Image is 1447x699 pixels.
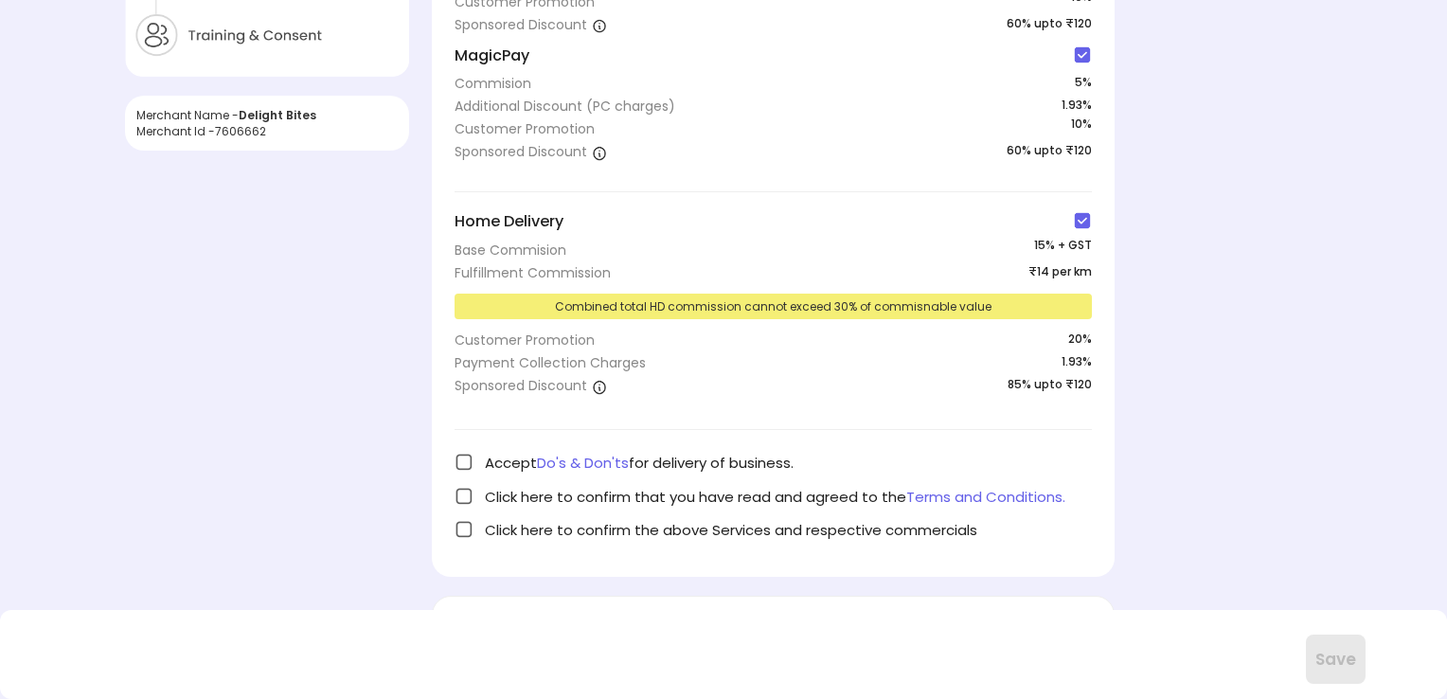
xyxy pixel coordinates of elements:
[136,123,398,139] div: Merchant Id - 7606662
[455,97,675,116] div: Additional Discount (PC charges)
[1073,211,1092,230] img: check
[455,376,607,395] div: Sponsored Discount
[455,487,473,506] img: check
[1034,237,1092,260] span: 15 % + GST
[592,18,607,33] img: a1isth1TvIaw5-r4PTQNnx6qH7hW1RKYA7fi6THaHSkdiamaZazZcPW6JbVsfR8_gv9BzWgcW1PiHueWjVd6jXxw-cSlbelae...
[455,353,646,372] div: Payment Collection Charges
[455,119,595,138] div: Customer Promotion
[1007,15,1092,34] span: 60% upto ₹120
[1028,263,1092,282] span: ₹14 per km
[455,294,1092,319] div: Combined total HD commission cannot exceed 30% of commisnable value
[592,379,607,394] img: a1isth1TvIaw5-r4PTQNnx6qH7hW1RKYA7fi6THaHSkdiamaZazZcPW6JbVsfR8_gv9BzWgcW1PiHueWjVd6jXxw-cSlbelae...
[239,107,316,123] span: Delight Bites
[1073,45,1092,64] img: check
[1008,376,1092,399] span: 85% upto ₹120
[455,453,473,472] img: check
[485,453,794,473] span: Accept for delivery of business.
[537,453,629,473] span: Do's & Don'ts
[455,74,531,93] div: Commision
[592,145,607,160] img: a1isth1TvIaw5-r4PTQNnx6qH7hW1RKYA7fi6THaHSkdiamaZazZcPW6JbVsfR8_gv9BzWgcW1PiHueWjVd6jXxw-cSlbelae...
[1071,116,1092,142] span: 10 %
[1062,353,1092,376] span: 1.93%
[136,107,398,123] div: Merchant Name -
[455,263,611,282] div: Fulfillment Commission
[485,520,977,540] span: Click here to confirm the above Services and respective commercials
[485,487,1065,507] span: Click here to confirm that you have read and agreed to the
[455,211,563,233] span: Home Delivery
[1068,331,1092,349] span: 20 %
[1007,142,1092,161] span: 60% upto ₹120
[1062,97,1092,116] span: 1.93%
[455,15,607,34] div: Sponsored Discount
[455,241,566,260] div: Base Commision
[455,142,607,161] div: Sponsored Discount
[455,520,473,539] img: check
[1306,635,1366,684] button: Save
[455,331,595,349] div: Customer Promotion
[906,487,1065,507] span: Terms and Conditions.
[1075,74,1092,93] span: 5 %
[455,45,529,67] span: MagicPay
